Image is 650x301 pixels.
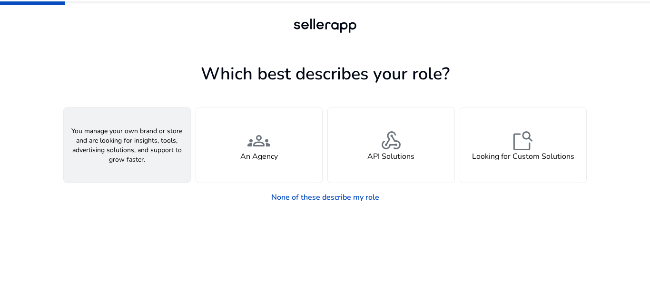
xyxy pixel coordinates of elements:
[472,152,574,161] h4: Looking for Custom Solutions
[63,64,587,84] h1: Which best describes your role?
[460,107,587,183] button: feature_searchLooking for Custom Solutions
[247,129,270,152] span: groups
[367,152,414,161] h4: API Solutions
[63,107,191,183] button: You manage your own brand or store and are looking for insights, tools, advertising solutions, an...
[196,107,323,183] button: groupsAn Agency
[264,188,387,207] a: None of these describe my role
[327,107,455,183] button: webhookAPI Solutions
[240,152,278,161] h4: An Agency
[512,129,534,152] span: feature_search
[380,129,403,152] span: webhook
